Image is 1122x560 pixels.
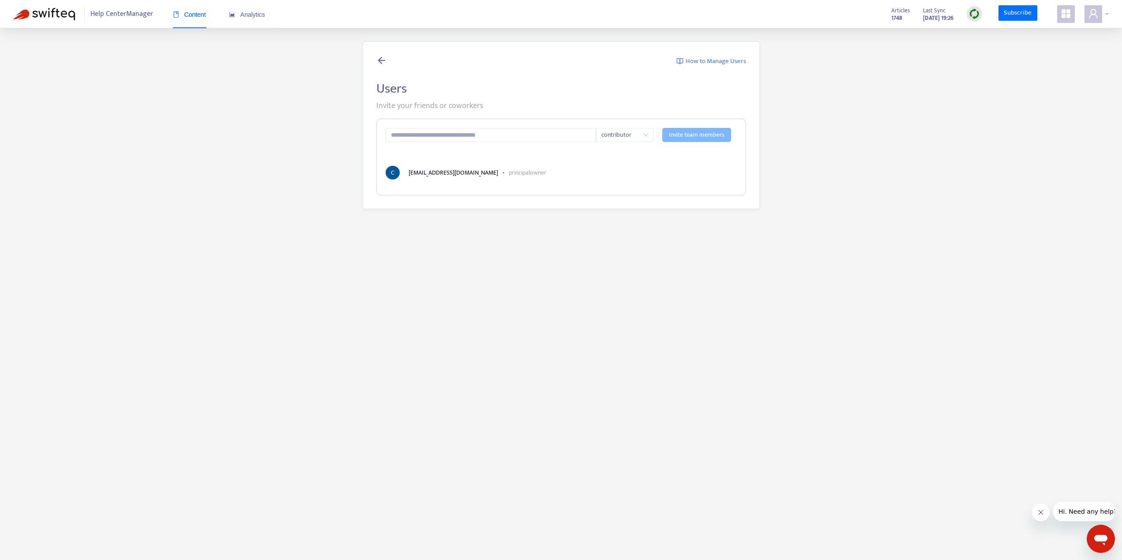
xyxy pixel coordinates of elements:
[503,168,504,177] b: -
[1032,504,1050,521] iframe: Close message
[90,6,153,22] span: Help Center Manager
[998,5,1037,21] a: Subscribe
[923,6,946,15] span: Last Sync
[1053,502,1115,521] iframe: Message from company
[662,128,731,142] button: Invite team members
[376,81,746,97] h2: Users
[229,11,265,18] span: Analytics
[686,56,746,67] span: How to Manage Users
[5,6,64,13] span: Hi. Need any help?
[386,166,400,179] span: C
[173,11,179,18] span: book
[676,58,683,65] img: image-link
[601,128,648,142] span: contributor
[229,11,235,18] span: area-chart
[13,8,75,20] img: Swifteq
[1061,8,1071,19] span: appstore
[509,168,546,177] p: principal owner
[376,100,746,112] p: Invite your friends or coworkers
[891,6,910,15] span: Articles
[1088,8,1099,19] span: user
[969,8,980,19] img: sync.dc5367851b00ba804db3.png
[1087,525,1115,553] iframe: Button to launch messaging window
[891,13,902,23] strong: 1748
[386,166,737,179] li: [EMAIL_ADDRESS][DOMAIN_NAME]
[676,55,746,67] a: How to Manage Users
[923,13,953,23] strong: [DATE] 19:26
[173,11,206,18] span: Content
